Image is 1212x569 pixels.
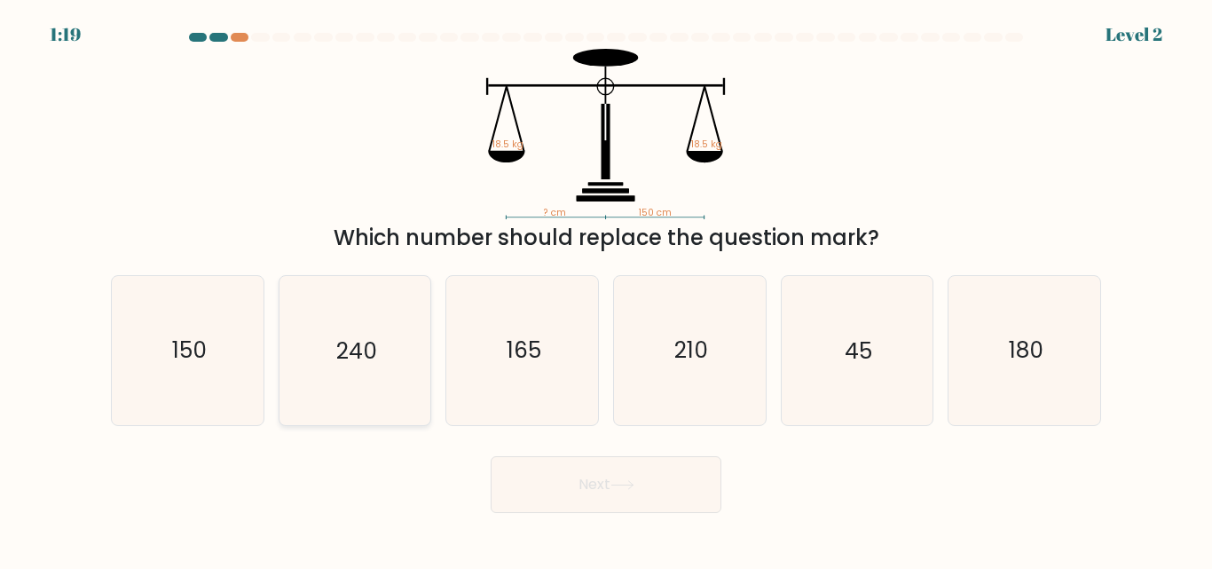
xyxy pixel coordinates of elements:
text: 180 [1009,336,1043,367]
div: Level 2 [1106,21,1162,48]
text: 210 [674,336,708,367]
tspan: 150 cm [639,206,672,219]
tspan: 18.5 kg [691,138,722,152]
div: 1:19 [50,21,81,48]
text: 165 [507,336,541,367]
tspan: 18.5 kg [492,138,523,152]
tspan: ? cm [545,206,567,219]
text: 240 [336,336,377,367]
div: Which number should replace the question mark? [122,222,1090,254]
text: 150 [171,336,206,367]
text: 45 [845,336,872,367]
button: Next [491,456,721,513]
